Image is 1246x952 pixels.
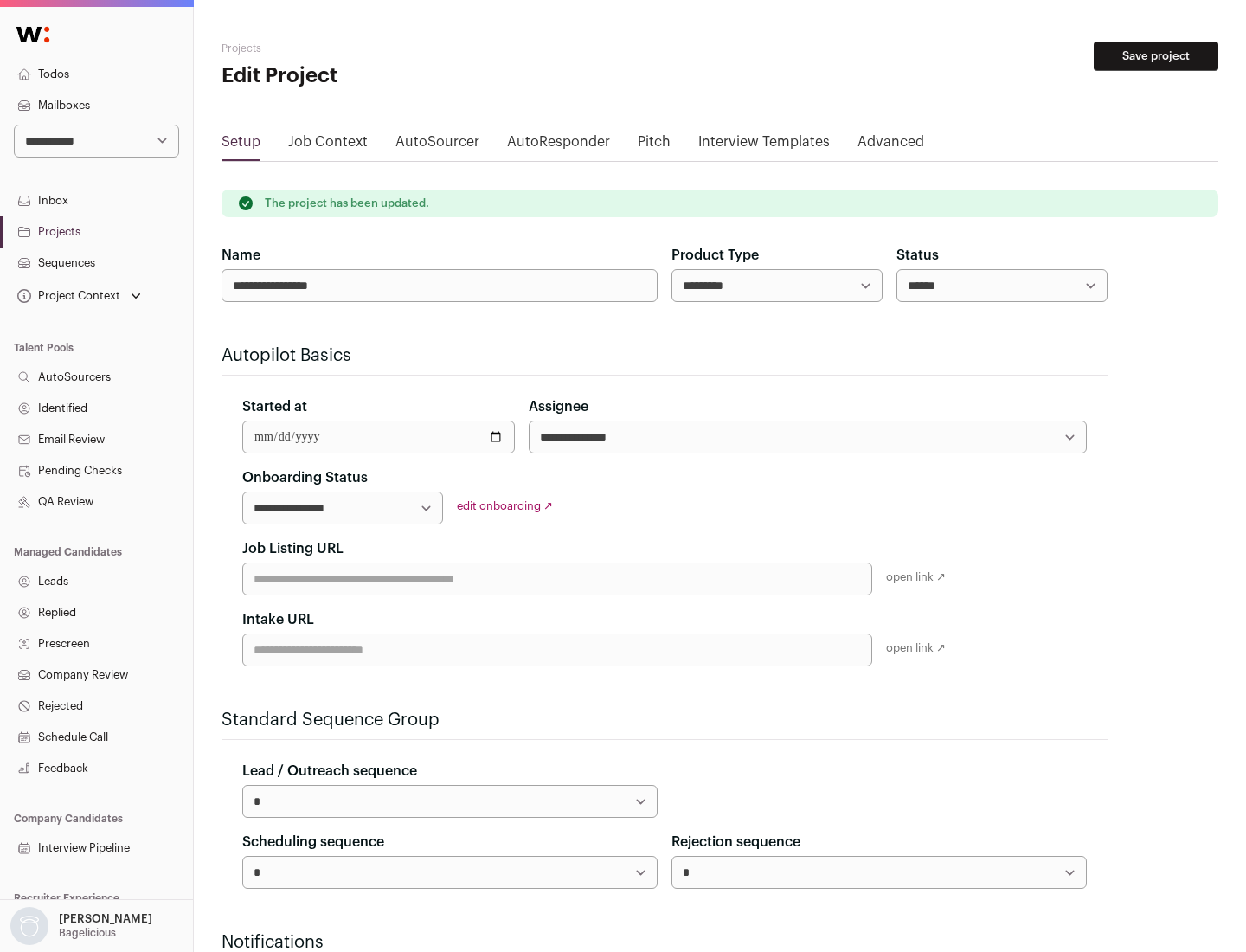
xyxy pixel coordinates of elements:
a: AutoResponder [507,132,610,159]
p: Bagelicious [59,926,116,940]
h2: Standard Sequence Group [222,708,1108,732]
label: Assignee [529,396,588,417]
button: Open dropdown [14,284,145,308]
label: Rejection sequence [671,832,800,852]
img: nopic.png [10,907,48,945]
a: edit onboarding ↗ [457,500,553,511]
label: Onboarding Status [242,467,368,488]
h2: Autopilot Basics [222,344,1108,368]
h2: Projects [222,42,554,55]
a: Pitch [638,132,671,159]
button: Open dropdown [7,907,156,945]
a: Setup [222,132,260,159]
a: Advanced [857,132,924,159]
label: Started at [242,396,307,417]
label: Intake URL [242,609,314,630]
img: Wellfound [7,17,59,52]
label: Job Listing URL [242,538,344,559]
a: AutoSourcer [395,132,479,159]
button: Save project [1094,42,1218,71]
div: Project Context [14,289,120,303]
p: The project has been updated. [265,196,429,210]
a: Interview Templates [698,132,830,159]
p: [PERSON_NAME] [59,912,152,926]
h1: Edit Project [222,62,554,90]
label: Scheduling sequence [242,832,384,852]
label: Name [222,245,260,266]
a: Job Context [288,132,368,159]
label: Product Type [671,245,759,266]
label: Lead / Outreach sequence [242,761,417,782]
label: Status [896,245,939,266]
